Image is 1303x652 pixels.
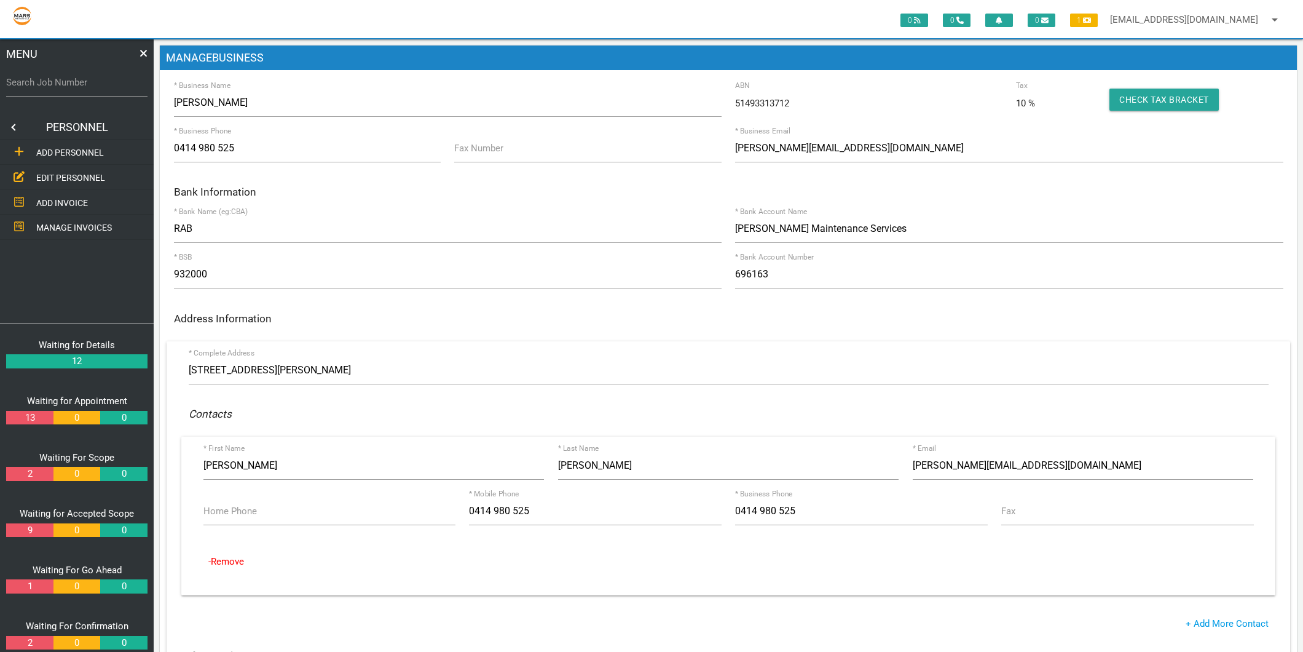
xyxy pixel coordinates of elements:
[735,80,750,91] label: ABN
[189,348,254,359] label: * Complete Address
[1016,80,1027,91] label: Tax
[100,636,147,650] a: 0
[174,186,1283,198] h6: Bank Information
[174,125,232,137] label: * Business Phone
[558,443,599,454] label: * Last Name
[943,14,970,27] span: 0
[735,97,789,111] span: 51493313712
[36,173,105,183] span: EDIT PERSONNEL
[469,488,519,499] label: * Mobile Phone
[900,14,928,27] span: 0
[735,252,814,263] label: * Bank Account Number
[100,467,147,481] a: 0
[6,467,53,481] a: 2
[6,46,37,62] span: MENU
[1186,617,1269,631] a: + Add More Contact
[6,411,53,425] a: 13
[174,313,1283,325] h6: Address Information
[100,411,147,425] a: 0
[6,579,53,594] a: 1
[27,396,127,407] a: Waiting for Appointment
[6,523,53,538] a: 9
[53,467,100,481] a: 0
[735,488,793,499] label: * Business Phone
[735,206,808,217] label: * Bank Account Name
[1016,97,1035,111] span: 10 %
[12,6,32,26] img: s3file
[1109,89,1219,111] button: Check Tax Bracket
[203,443,245,454] label: * First Name
[39,452,114,463] a: Waiting For Scope
[913,443,936,454] label: * Email
[6,636,53,650] a: 2
[25,115,129,140] a: PERSONNEL
[454,141,503,156] label: Fax Number
[166,52,264,64] span: MANAGE BUSINESS
[189,408,232,420] i: Contacts
[1001,504,1015,519] label: Fax
[53,523,100,538] a: 0
[174,206,248,217] label: * Bank Name (eg:CBA)
[203,504,257,519] label: Home Phone
[1028,14,1055,27] span: 0
[6,354,148,368] a: 12
[36,148,104,157] span: ADD PERSONNEL
[1070,14,1098,27] span: 1
[26,621,128,632] a: Waiting For Confirmation
[36,223,112,233] span: MANAGE INVOICES
[208,556,244,567] a: -Remove
[20,508,134,519] a: Waiting for Accepted Scope
[39,340,115,351] a: Waiting for Details
[6,76,148,90] label: Search Job Number
[33,565,122,576] a: Waiting For Go Ahead
[36,197,88,207] span: ADD INVOICE
[100,523,147,538] a: 0
[53,636,100,650] a: 0
[100,579,147,594] a: 0
[53,579,100,594] a: 0
[174,80,230,91] label: * Business Name
[53,411,100,425] a: 0
[735,125,790,137] label: * Business Email
[174,252,192,263] label: * BSB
